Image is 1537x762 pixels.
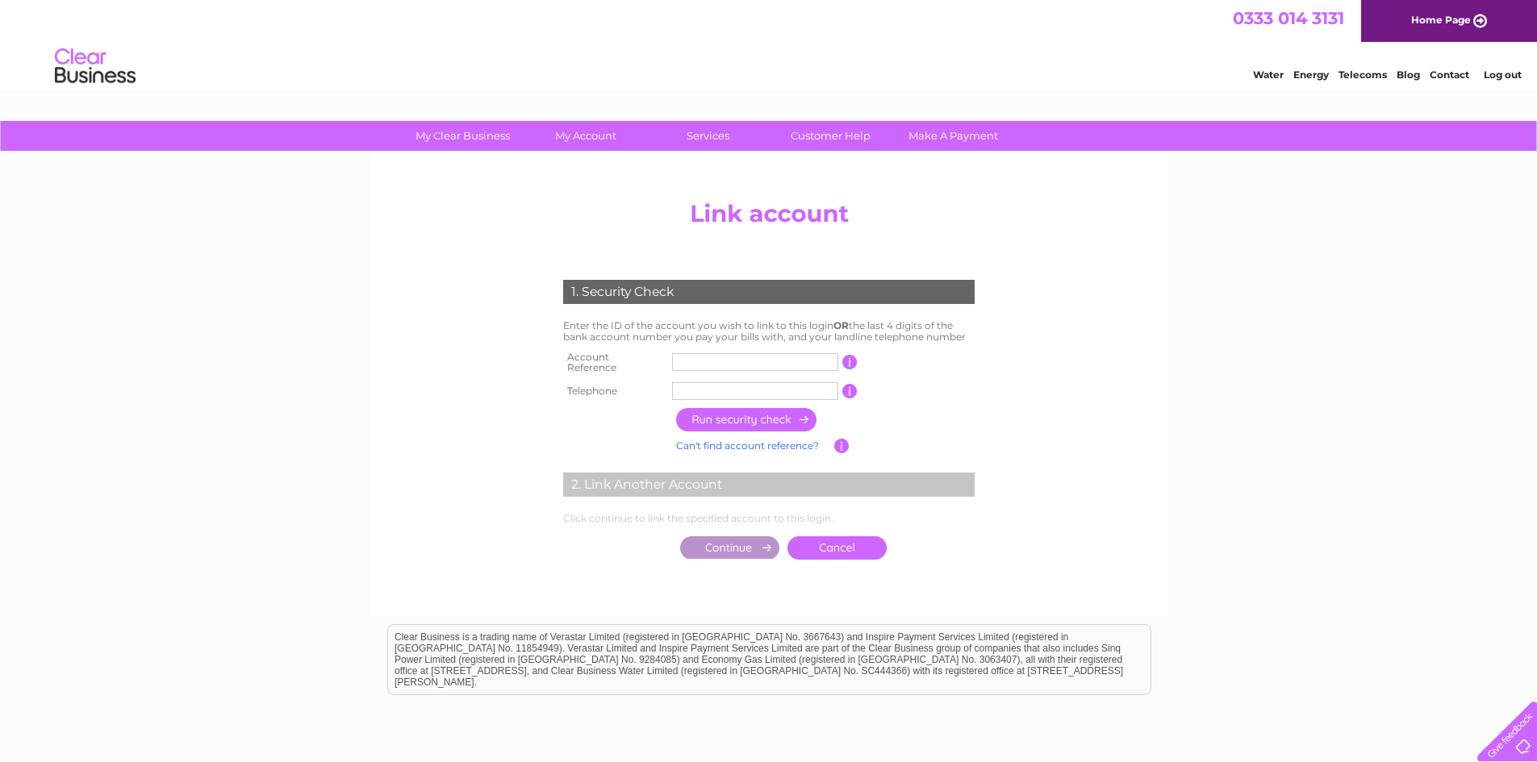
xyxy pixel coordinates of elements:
[54,42,136,91] img: logo.png
[1233,8,1344,28] a: 0333 014 3131
[396,121,529,151] a: My Clear Business
[1430,69,1469,81] a: Contact
[676,439,819,452] a: Can't find account reference?
[388,9,1151,78] div: Clear Business is a trading name of Verastar Limited (registered in [GEOGRAPHIC_DATA] No. 3667643...
[842,384,858,398] input: Information
[1293,69,1329,81] a: Energy
[1397,69,1420,81] a: Blog
[680,536,779,559] input: Submit
[1253,69,1284,81] a: Water
[563,280,975,304] div: 1. Security Check
[833,319,849,331] b: OR
[1339,69,1387,81] a: Telecoms
[563,473,975,497] div: 2. Link Another Account
[641,121,775,151] a: Services
[559,316,979,347] td: Enter the ID of the account you wish to link to this login the last 4 digits of the bank account ...
[834,439,850,453] input: Information
[559,347,669,379] th: Account Reference
[787,536,887,560] a: Cancel
[1484,69,1522,81] a: Log out
[842,355,858,369] input: Information
[559,509,979,528] td: Click continue to link the specified account to this login.
[519,121,652,151] a: My Account
[887,121,1020,151] a: Make A Payment
[764,121,897,151] a: Customer Help
[559,378,669,404] th: Telephone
